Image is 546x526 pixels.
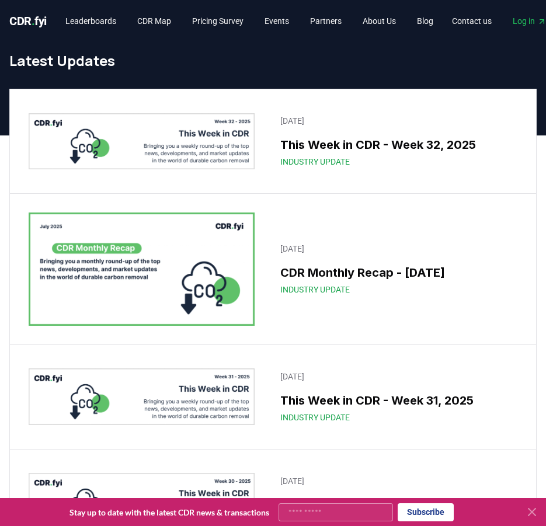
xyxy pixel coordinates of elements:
h3: CDR Monthly Recap - [DATE] [280,264,510,281]
span: . [32,14,35,28]
a: [DATE]This Week in CDR - Week 32, 2025Industry Update [273,108,517,175]
a: Blog [408,11,443,32]
a: CDR.fyi [9,13,47,29]
a: Leaderboards [56,11,126,32]
h1: Latest Updates [9,51,537,70]
a: [DATE]CDR Monthly Recap - [DATE]Industry Update [273,236,517,302]
p: [DATE] [280,243,510,255]
p: [DATE] [280,115,510,127]
a: Contact us [443,11,501,32]
span: CDR fyi [9,14,47,28]
span: Industry Update [280,284,350,295]
a: Events [255,11,298,32]
h3: This Week in CDR - Week 30, 2025 [280,496,510,514]
span: Industry Update [280,156,350,168]
h3: This Week in CDR - Week 31, 2025 [280,392,510,409]
img: CDR Monthly Recap - July 2025 blog post image [29,213,255,326]
a: [DATE]This Week in CDR - Week 31, 2025Industry Update [273,364,517,430]
img: This Week in CDR - Week 31, 2025 blog post image [29,368,255,425]
a: Partners [301,11,351,32]
p: [DATE] [280,475,510,487]
p: [DATE] [280,371,510,382]
a: Pricing Survey [183,11,253,32]
span: Industry Update [280,412,350,423]
img: This Week in CDR - Week 32, 2025 blog post image [29,113,255,170]
a: About Us [353,11,405,32]
h3: This Week in CDR - Week 32, 2025 [280,136,510,154]
nav: Main [56,11,443,32]
a: CDR Map [128,11,180,32]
